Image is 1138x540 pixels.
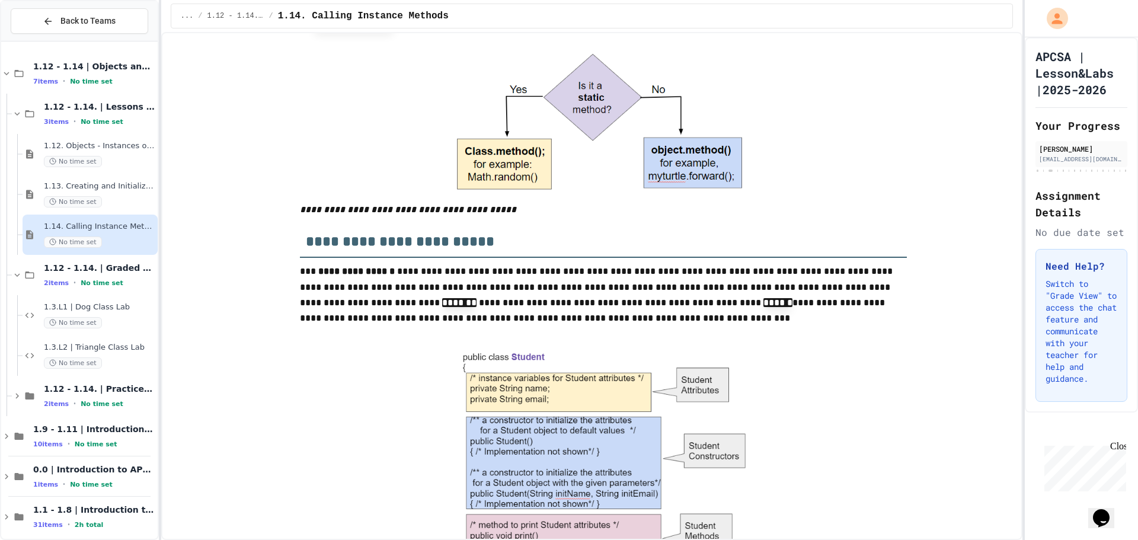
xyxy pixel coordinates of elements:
span: No time set [44,196,102,207]
span: 1.12 - 1.14. | Practice Labs [44,384,155,394]
div: My Account [1034,5,1071,32]
span: 1.12 - 1.14. | Graded Labs [44,263,155,273]
div: No due date set [1035,225,1127,239]
p: Switch to "Grade View" to access the chat feature and communicate with your teacher for help and ... [1046,278,1117,385]
span: 1.3.L1 | Dog Class Lab [44,302,155,312]
span: • [68,520,70,529]
span: 31 items [33,521,63,529]
span: No time set [44,156,102,167]
span: 3 items [44,118,69,126]
span: 2h total [75,521,104,529]
h1: APCSA | Lesson&Labs |2025-2026 [1035,48,1127,98]
span: • [68,439,70,449]
span: 1.14. Calling Instance Methods [44,222,155,232]
span: No time set [81,279,123,287]
div: [PERSON_NAME] [1039,143,1124,154]
div: [EMAIL_ADDRESS][DOMAIN_NAME] [1039,155,1124,164]
iframe: chat widget [1040,441,1126,491]
span: • [73,278,76,287]
span: 10 items [33,440,63,448]
span: ... [181,11,194,21]
span: No time set [75,440,117,448]
span: 2 items [44,400,69,408]
span: Back to Teams [60,15,116,27]
span: / [269,11,273,21]
span: 7 items [33,78,58,85]
span: 1.1 - 1.8 | Introduction to Java [33,504,155,515]
span: • [63,480,65,489]
span: • [73,399,76,408]
span: 1.9 - 1.11 | Introduction to Methods [33,424,155,434]
span: 1.3.L2 | Triangle Class Lab [44,343,155,353]
span: No time set [70,78,113,85]
span: No time set [44,237,102,248]
button: Back to Teams [11,8,148,34]
span: • [63,76,65,86]
span: 1 items [33,481,58,488]
span: No time set [44,317,102,328]
span: 1.14. Calling Instance Methods [278,9,449,23]
span: • [73,117,76,126]
h2: Your Progress [1035,117,1127,134]
h2: Assignment Details [1035,187,1127,221]
iframe: chat widget [1088,493,1126,528]
span: No time set [81,118,123,126]
div: Chat with us now!Close [5,5,82,75]
span: No time set [70,481,113,488]
span: 2 items [44,279,69,287]
span: 1.12 - 1.14. | Lessons and Notes [207,11,264,21]
span: 1.12. Objects - Instances of Classes [44,141,155,151]
span: 1.12 - 1.14 | Objects and Instances of Classes [33,61,155,72]
span: 1.12 - 1.14. | Lessons and Notes [44,101,155,112]
span: 1.13. Creating and Initializing Objects: Constructors [44,181,155,191]
span: / [198,11,202,21]
h3: Need Help? [1046,259,1117,273]
span: No time set [44,357,102,369]
span: 0.0 | Introduction to APCSA [33,464,155,475]
span: No time set [81,400,123,408]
